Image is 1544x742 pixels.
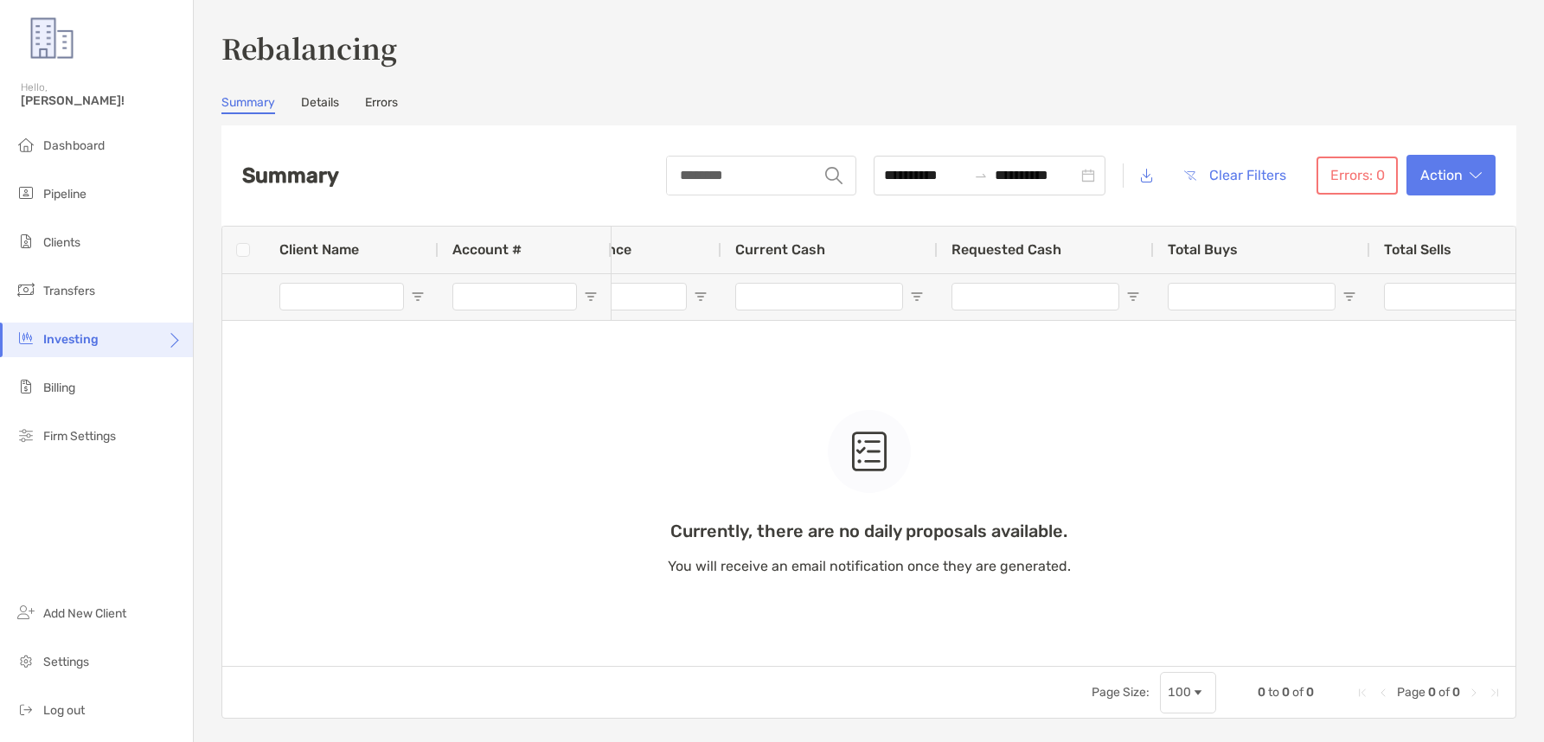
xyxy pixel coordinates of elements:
[43,138,105,153] span: Dashboard
[43,606,126,621] span: Add New Client
[1438,685,1450,700] span: of
[1355,686,1369,700] div: First Page
[668,555,1071,577] p: You will receive an email notification once they are generated.
[1184,170,1196,181] img: button icon
[43,332,99,347] span: Investing
[221,95,275,114] a: Summary
[43,429,116,444] span: Firm Settings
[16,328,36,349] img: investing icon
[1170,157,1299,195] button: Clear Filters
[974,169,988,182] span: swap-right
[21,7,83,69] img: Zoe Logo
[1467,686,1481,700] div: Next Page
[43,381,75,395] span: Billing
[43,187,86,201] span: Pipeline
[16,602,36,623] img: add_new_client icon
[1306,685,1314,700] span: 0
[16,134,36,155] img: dashboard icon
[43,235,80,250] span: Clients
[668,521,1071,542] p: Currently, there are no daily proposals available.
[1406,155,1496,195] button: Actionarrow
[974,169,988,182] span: to
[16,231,36,252] img: clients icon
[1397,685,1425,700] span: Page
[43,284,95,298] span: Transfers
[1258,685,1265,700] span: 0
[1160,672,1216,713] div: Page Size
[365,95,398,114] a: Errors
[43,655,89,669] span: Settings
[16,182,36,203] img: pipeline icon
[221,28,1516,67] h3: Rebalancing
[16,279,36,300] img: transfers icon
[825,167,842,184] img: input icon
[16,376,36,397] img: billing icon
[21,93,183,108] span: [PERSON_NAME]!
[1282,685,1290,700] span: 0
[242,163,339,188] h2: Summary
[1376,686,1390,700] div: Previous Page
[1268,685,1279,700] span: to
[1317,157,1398,195] button: Errors: 0
[43,703,85,718] span: Log out
[301,95,339,114] a: Details
[1470,171,1482,180] img: arrow
[1092,685,1150,700] div: Page Size:
[1168,685,1191,700] div: 100
[16,425,36,445] img: firm-settings icon
[1292,685,1304,700] span: of
[16,650,36,671] img: settings icon
[1428,685,1436,700] span: 0
[16,699,36,720] img: logout icon
[852,431,887,472] img: empty state icon
[1488,686,1502,700] div: Last Page
[1452,685,1460,700] span: 0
